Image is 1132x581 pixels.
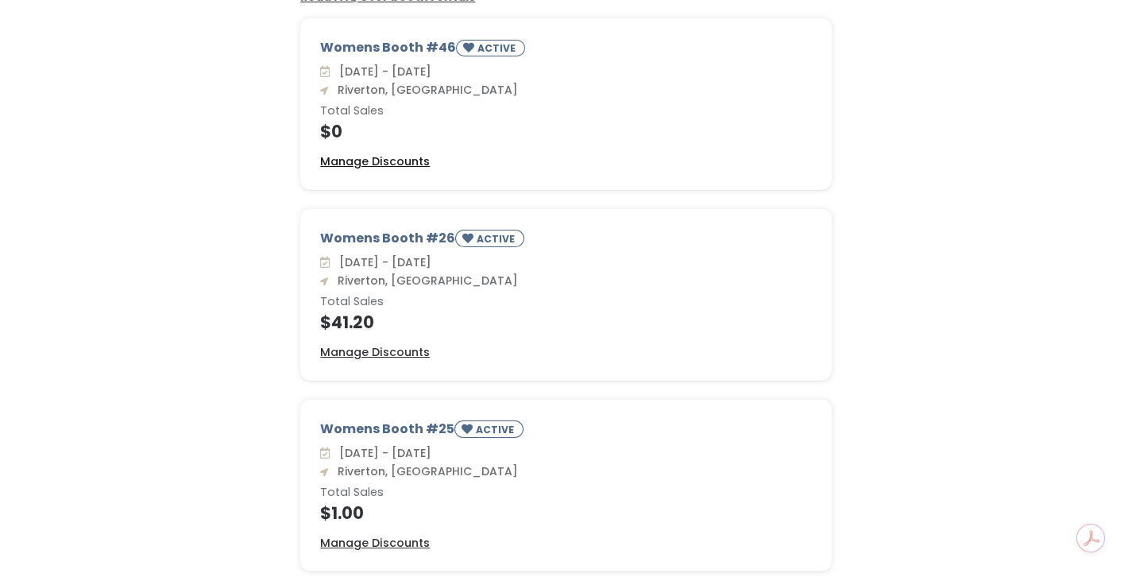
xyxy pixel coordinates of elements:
small: ACTIVE [477,232,518,246]
h4: $41.20 [320,313,812,331]
h6: Total Sales [320,105,812,118]
h6: Total Sales [320,296,812,308]
small: ACTIVE [476,423,517,436]
u: Manage Discounts [320,344,430,360]
div: Womens Booth #46 [320,38,812,63]
h4: $1.00 [320,504,812,522]
span: [DATE] - [DATE] [333,254,431,270]
u: Manage Discounts [320,535,430,551]
div: Womens Booth #25 [320,420,812,444]
span: [DATE] - [DATE] [333,64,431,79]
a: Manage Discounts [320,344,430,361]
div: Womens Booth #26 [320,229,812,254]
span: Riverton, [GEOGRAPHIC_DATA] [331,82,518,98]
u: Manage Discounts [320,153,430,169]
span: Riverton, [GEOGRAPHIC_DATA] [331,463,518,479]
small: ACTIVE [477,41,519,55]
h4: $0 [320,122,812,141]
a: Manage Discounts [320,153,430,170]
h6: Total Sales [320,486,812,499]
a: Manage Discounts [320,535,430,552]
span: [DATE] - [DATE] [333,445,431,461]
span: Riverton, [GEOGRAPHIC_DATA] [331,273,518,289]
